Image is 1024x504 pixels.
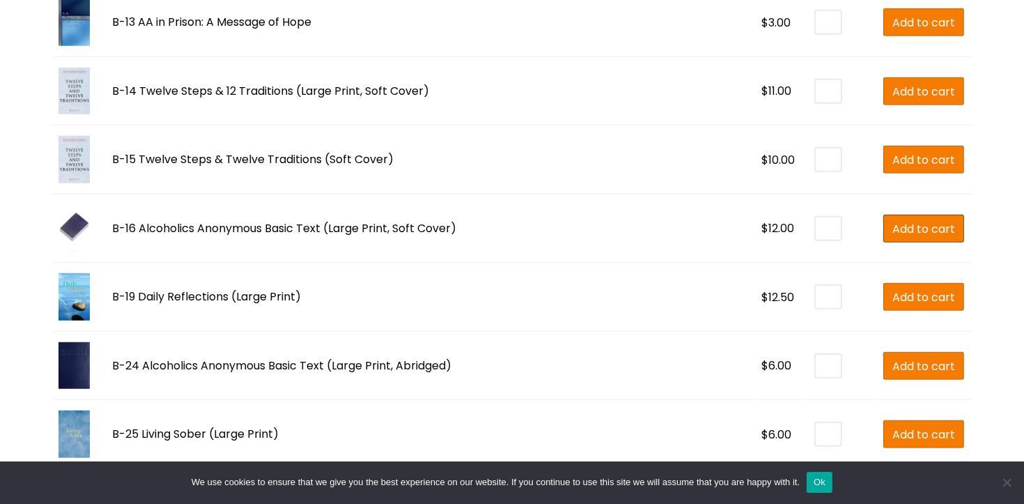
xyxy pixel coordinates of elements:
[768,220,794,236] span: 12.00
[761,83,768,99] span: $
[761,220,768,236] span: $
[768,427,791,443] span: 6.00
[883,146,964,174] a: Add to cart
[192,475,800,489] span: We use cookies to ensure that we give you the best experience on our website. If you continue to ...
[768,83,791,99] span: 11.00
[59,273,90,321] img: B-19 Daily Reflections (Large Print)
[883,8,964,36] a: Add to cart
[761,427,768,443] span: $
[112,83,429,99] a: B-14 Twelve Steps & 12 Traditions (Large Print, Soft Cover)
[892,220,955,238] span: Add to cart
[112,151,394,167] a: B-15 Twelve Steps & Twelve Traditions (Soft Cover)
[112,426,279,442] a: B-25 Living Sober (Large Print)
[768,15,791,31] span: 3.00
[112,14,311,30] a: B-13 AA in Prison: A Message of Hope
[112,289,301,305] a: B-19 Daily Reflections (Large Print)
[892,289,955,306] span: Add to cart
[761,152,768,168] span: $
[59,136,90,183] img: B-15 Twelve Steps & Twelve Traditions (Soft Cover)
[761,358,768,374] span: $
[883,352,964,380] a: Add to cart
[59,342,90,390] img: B-24 Alcoholics Anonymous Basic Text (Large Print, Abridged)
[892,14,955,31] span: Add to cart
[768,289,794,305] span: 12.50
[761,15,768,31] span: $
[112,358,451,374] a: B-24 Alcoholics Anonymous Basic Text (Large Print, Abridged)
[59,205,90,252] img: B-16 Alcoholics Anonymous Basic Text (Large Print, Soft Cover)
[59,68,90,115] img: B-14 Twelve Steps & 12 Traditions (Large Print, Soft Cover)
[892,151,955,169] span: Add to cart
[883,215,964,243] a: Add to cart
[1000,475,1014,489] span: No
[892,83,955,100] span: Add to cart
[768,358,791,374] span: 6.00
[112,220,456,236] a: B-16 Alcoholics Anonymous Basic Text (Large Print, Soft Cover)
[807,472,832,493] button: Ok
[883,420,964,448] a: Add to cart
[768,152,795,168] span: 10.00
[59,411,90,458] img: B-25 Living Sober (Large Print)
[883,283,964,311] a: Add to cart
[892,426,955,443] span: Add to cart
[761,289,768,305] span: $
[883,77,964,105] a: Add to cart
[892,358,955,375] span: Add to cart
